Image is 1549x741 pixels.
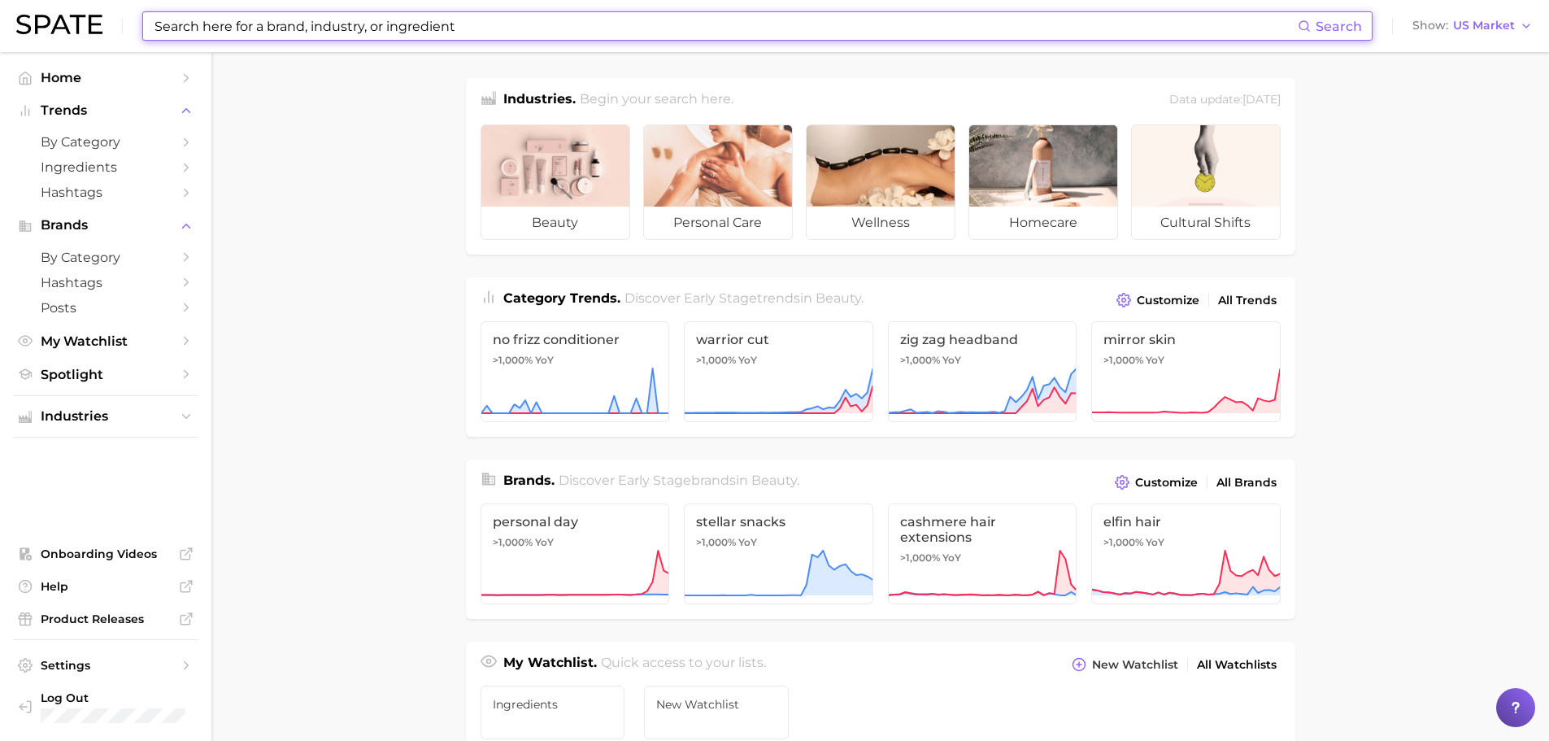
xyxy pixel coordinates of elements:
[535,536,554,549] span: YoY
[1092,658,1178,672] span: New Watchlist
[1216,476,1277,490] span: All Brands
[751,473,797,488] span: beauty
[13,129,198,155] a: by Category
[888,503,1077,604] a: cashmere hair extensions>1,000% YoY
[13,213,198,238] button: Brands
[41,579,171,594] span: Help
[1112,289,1203,312] button: Customize
[580,89,733,111] h2: Begin your search here.
[1408,15,1537,37] button: ShowUS Market
[1132,207,1280,239] span: cultural shifts
[13,180,198,205] a: Hashtags
[41,300,171,316] span: Posts
[41,612,171,626] span: Product Releases
[493,332,658,347] span: no frizz conditioner
[481,124,630,240] a: beauty
[644,686,789,739] a: New Watchlist
[41,134,171,150] span: by Category
[13,653,198,678] a: Settings
[13,329,198,354] a: My Watchlist
[41,275,171,290] span: Hashtags
[41,547,171,561] span: Onboarding Videos
[696,354,736,366] span: >1,000%
[13,542,198,566] a: Onboarding Videos
[1193,654,1281,676] a: All Watchlists
[942,354,961,367] span: YoY
[481,503,670,604] a: personal day>1,000% YoY
[888,321,1077,422] a: zig zag headband>1,000% YoY
[1218,294,1277,307] span: All Trends
[13,65,198,90] a: Home
[481,207,629,239] span: beauty
[624,290,864,306] span: Discover Early Stage trends in .
[16,15,102,34] img: SPATE
[503,89,576,111] h1: Industries.
[806,124,955,240] a: wellness
[1091,321,1281,422] a: mirror skin>1,000% YoY
[1146,354,1164,367] span: YoY
[1137,294,1199,307] span: Customize
[969,207,1117,239] span: homecare
[696,536,736,548] span: >1,000%
[41,250,171,265] span: by Category
[942,551,961,564] span: YoY
[1103,354,1143,366] span: >1,000%
[41,409,171,424] span: Industries
[684,321,873,422] a: warrior cut>1,000% YoY
[535,354,554,367] span: YoY
[41,159,171,175] span: Ingredients
[1103,514,1268,530] span: elfin hair
[481,321,670,422] a: no frizz conditioner>1,000% YoY
[1212,472,1281,494] a: All Brands
[13,607,198,631] a: Product Releases
[13,362,198,387] a: Spotlight
[493,354,533,366] span: >1,000%
[1453,21,1515,30] span: US Market
[13,155,198,180] a: Ingredients
[1091,503,1281,604] a: elfin hair>1,000% YoY
[1197,658,1277,672] span: All Watchlists
[41,691,207,705] span: Log Out
[900,551,940,564] span: >1,000%
[1103,536,1143,548] span: >1,000%
[559,473,799,488] span: Discover Early Stage brands in .
[41,367,171,382] span: Spotlight
[481,686,625,739] a: ingredients
[493,698,613,711] span: ingredients
[1146,536,1164,549] span: YoY
[503,473,555,488] span: Brands .
[13,574,198,599] a: Help
[684,503,873,604] a: stellar snacks>1,000% YoY
[493,536,533,548] span: >1,000%
[41,333,171,349] span: My Watchlist
[900,514,1065,545] span: cashmere hair extensions
[644,207,792,239] span: personal care
[1111,471,1201,494] button: Customize
[13,295,198,320] a: Posts
[738,536,757,549] span: YoY
[1068,653,1181,676] button: New Watchlist
[656,698,777,711] span: New Watchlist
[503,290,620,306] span: Category Trends .
[807,207,955,239] span: wellness
[1214,290,1281,312] a: All Trends
[13,98,198,123] button: Trends
[1131,124,1281,240] a: cultural shifts
[696,332,861,347] span: warrior cut
[1316,19,1362,34] span: Search
[41,185,171,200] span: Hashtags
[1103,332,1268,347] span: mirror skin
[816,290,861,306] span: beauty
[601,653,766,676] h2: Quick access to your lists.
[900,332,1065,347] span: zig zag headband
[41,103,171,118] span: Trends
[13,245,198,270] a: by Category
[13,404,198,429] button: Industries
[493,514,658,530] span: personal day
[643,124,793,240] a: personal care
[900,354,940,366] span: >1,000%
[1135,476,1198,490] span: Customize
[153,12,1298,40] input: Search here for a brand, industry, or ingredient
[1169,89,1281,111] div: Data update: [DATE]
[503,653,597,676] h1: My Watchlist.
